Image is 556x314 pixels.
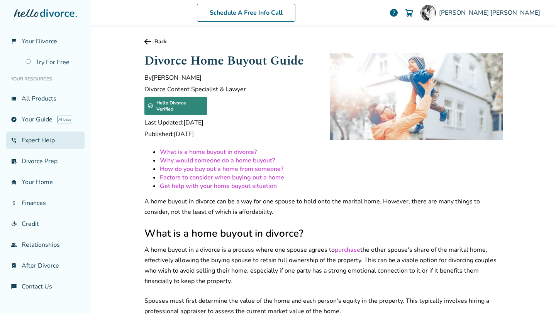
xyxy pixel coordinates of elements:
[21,53,85,71] a: Try For Free
[11,221,17,227] span: finance_mode
[11,137,17,143] span: phone_in_talk
[160,173,284,182] a: Factors to consider when buying out a home
[6,194,85,212] a: attach_moneyFinances
[11,283,17,290] span: chat_info
[22,37,57,46] span: Your Divorce
[6,278,85,295] a: chat_infoContact Us
[6,152,85,170] a: list_alt_checkDivorce Prep
[335,246,360,254] a: purchase
[6,173,85,191] a: garage_homeYour Home
[330,53,503,140] img: father and son enjoying time together in their backyard
[11,242,17,248] span: group
[144,130,317,138] span: Published: [DATE]
[11,200,17,206] span: attach_money
[405,8,414,17] img: Cart
[439,9,543,17] span: [PERSON_NAME] [PERSON_NAME]
[11,96,17,102] span: view_list
[11,116,17,123] span: explore
[11,179,17,185] span: garage_home
[389,8,398,17] a: help
[144,245,503,287] p: A home buyout in a divorce is a process where one spouse agrees to the other spouse's share of th...
[6,71,85,87] li: Your Resources
[420,5,436,20] img: Rahj Watson
[11,158,17,164] span: list_alt_check
[144,38,503,45] a: Back
[57,116,72,123] span: AI beta
[144,73,317,82] span: By [PERSON_NAME]
[6,111,85,128] a: exploreYour GuideAI beta
[144,227,503,240] h2: What is a home buyout in divorce?
[6,32,85,50] a: flag_2Your Divorce
[160,148,257,156] a: What is a home buyout in divorce?
[160,182,277,190] a: Get help with your home buyout situation
[6,131,85,149] a: phone_in_talkExpert Help
[144,85,317,94] span: Divorce Content Specialist & Lawyer
[6,90,85,108] a: view_listAll Products
[6,257,85,275] a: bookmark_checkAfter Divorce
[144,118,317,127] span: Last Updated: [DATE]
[144,196,503,217] p: A home buyout in divorce can be a way for one spouse to hold onto the marital home. However, ther...
[11,263,17,269] span: bookmark_check
[197,4,295,22] a: Schedule A Free Info Call
[6,236,85,254] a: groupRelationships
[144,51,317,70] h1: Divorce Home Buyout Guide
[144,97,207,115] div: Hello Divorce Verified
[160,165,283,173] a: How do you buy out a home from someone?
[11,38,17,44] span: flag_2
[160,156,275,165] a: Why would someone do a home buyout?
[6,215,85,233] a: finance_modeCredit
